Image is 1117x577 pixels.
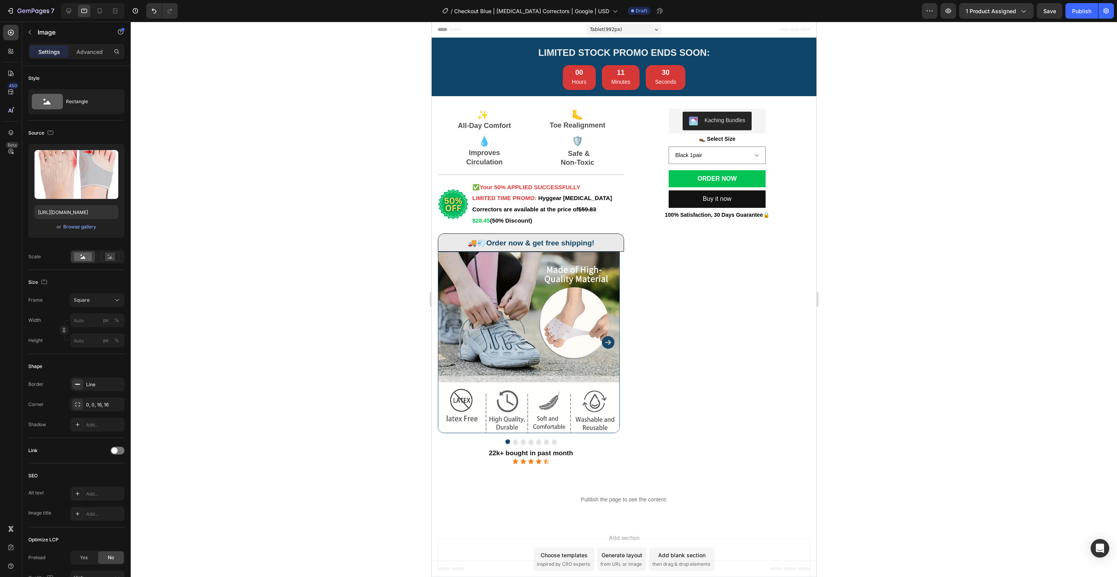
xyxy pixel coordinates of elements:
input: px% [70,313,124,327]
span: or [57,222,61,231]
span: Checkout Blue | [MEDICAL_DATA] Correctors | Google | USD [454,7,609,15]
div: Line [86,381,123,388]
label: Frame [28,297,43,304]
div: Beta [6,142,19,148]
button: Publish [1065,3,1098,19]
div: Add... [86,511,123,518]
button: px [112,316,121,325]
span: No [108,554,114,561]
button: Square [70,293,124,307]
span: Save [1043,8,1056,14]
span: 1 product assigned [966,7,1016,15]
button: 1 product assigned [959,3,1034,19]
span: Yes [80,554,88,561]
div: Add... [86,422,123,428]
p: Advanced [76,48,103,56]
button: px [112,336,121,345]
div: Shadow [28,421,46,428]
div: Alt text [28,489,44,496]
div: Corner [28,401,44,408]
div: Source [28,128,55,138]
label: Height [28,337,43,344]
button: % [101,316,111,325]
div: Scale [28,253,41,260]
div: Style [28,75,40,82]
button: Browse gallery [63,223,97,231]
div: Size [28,277,49,288]
p: 7 [51,6,54,16]
p: Settings [38,48,60,56]
div: Border [28,381,43,388]
div: Optimize LCP [28,536,59,543]
div: SEO [28,472,38,479]
div: Add... [86,491,123,498]
p: Image [38,28,104,37]
div: px [103,317,109,324]
div: px [103,337,109,344]
div: % [114,317,119,324]
span: Square [74,297,90,304]
span: / [451,7,453,15]
div: 0, 0, 16, 16 [86,401,123,408]
label: Width [28,317,41,324]
button: 7 [3,3,58,19]
div: Undo/Redo [146,3,178,19]
iframe: Design area [432,22,816,577]
button: Save [1037,3,1062,19]
span: Draft [636,7,647,14]
img: preview-image [35,150,118,199]
input: https://example.com/image.jpg [35,205,118,219]
div: Link [28,447,38,454]
input: px% [70,333,124,347]
div: Shape [28,363,42,370]
div: Preload [28,554,45,561]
